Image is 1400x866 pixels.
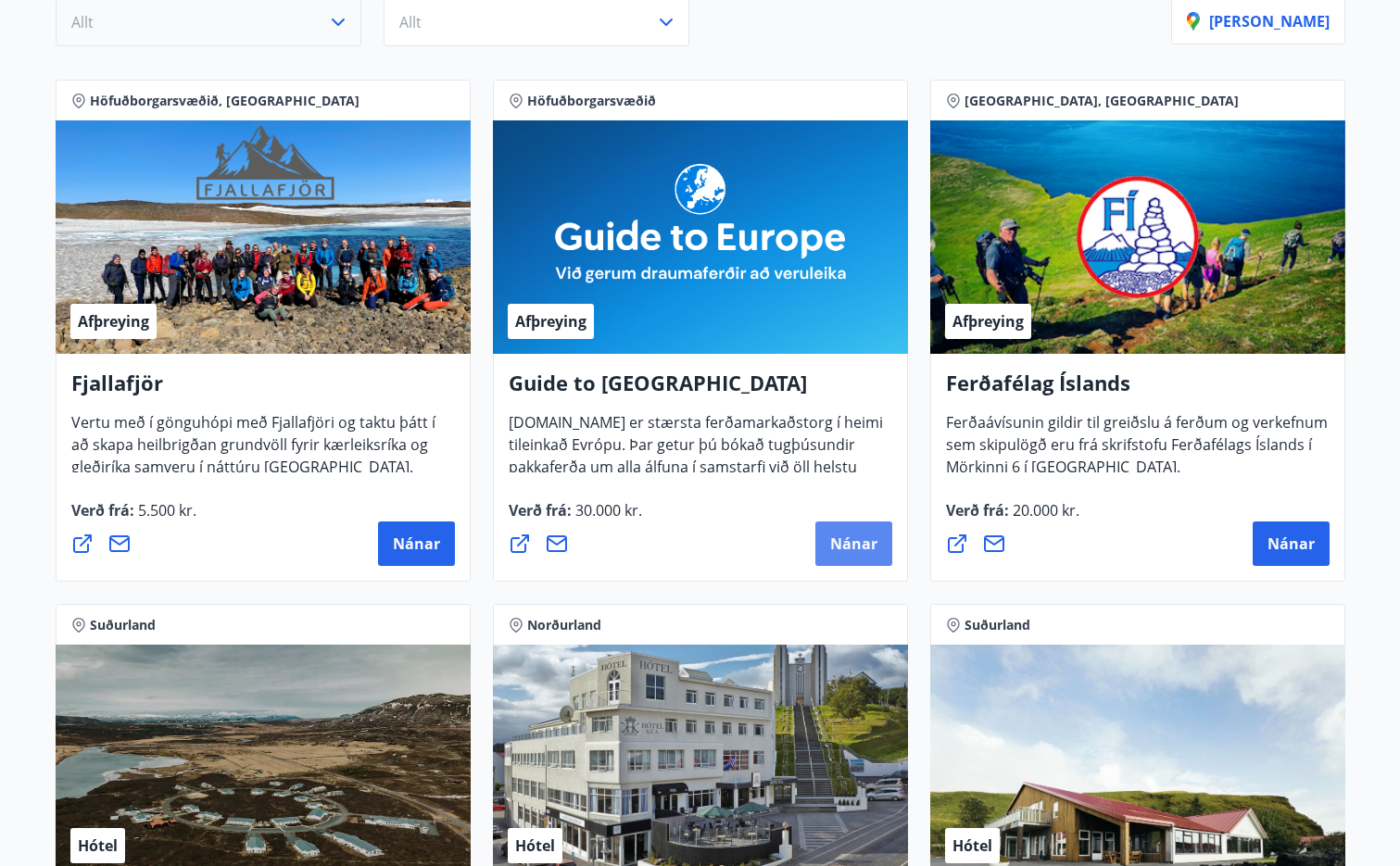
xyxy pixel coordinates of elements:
span: Allt [71,12,94,32]
h4: Ferðafélag Íslands [946,369,1330,411]
span: Verð frá : [71,500,196,535]
h4: Fjallafjör [71,369,455,411]
span: Allt [399,12,422,32]
button: Nánar [815,521,892,566]
span: Hótel [515,835,555,856]
span: Afþreying [78,311,149,332]
span: Hótel [952,835,992,856]
button: Nánar [1253,521,1330,566]
span: Verð frá : [509,500,642,535]
span: 5.500 kr. [134,500,196,521]
p: [PERSON_NAME] [1187,11,1330,31]
span: Nánar [1268,533,1315,554]
span: Suðurland [90,616,156,634]
span: Nánar [393,533,440,554]
button: Nánar [378,521,455,566]
span: Suðurland [965,616,1030,634]
span: Norðurland [527,616,601,634]
span: [DOMAIN_NAME] er stærsta ferðamarkaðstorg í heimi tileinkað Evrópu. Þar getur þú bókað tugþúsundi... [509,412,883,536]
span: Höfuðborgarsvæðið, [GEOGRAPHIC_DATA] [90,92,359,110]
span: Höfuðborgarsvæðið [527,92,656,110]
span: 20.000 kr. [1009,500,1079,521]
span: Afþreying [515,311,586,332]
span: Vertu með í gönguhópi með Fjallafjöri og taktu þátt í að skapa heilbrigðan grundvöll fyrir kærlei... [71,412,435,492]
span: Ferðaávísunin gildir til greiðslu á ferðum og verkefnum sem skipulögð eru frá skrifstofu Ferðafél... [946,412,1328,492]
h4: Guide to [GEOGRAPHIC_DATA] [509,369,892,411]
span: Nánar [830,533,877,554]
span: [GEOGRAPHIC_DATA], [GEOGRAPHIC_DATA] [965,92,1239,110]
span: Hótel [78,835,118,856]
span: Afþreying [952,311,1024,332]
span: 30.000 kr. [572,500,642,521]
span: Verð frá : [946,500,1079,535]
